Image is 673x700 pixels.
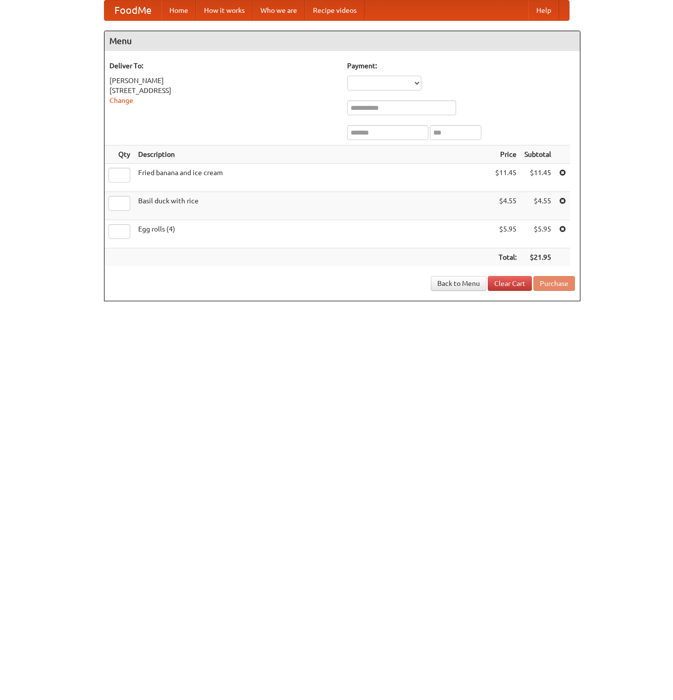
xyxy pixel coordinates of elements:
button: Purchase [533,276,575,291]
td: $11.45 [520,164,555,192]
td: $5.95 [520,220,555,248]
a: FoodMe [104,0,161,20]
th: Price [491,145,520,164]
a: Change [109,96,133,104]
a: Help [528,0,559,20]
th: Subtotal [520,145,555,164]
th: Description [134,145,491,164]
h4: Menu [104,31,580,51]
td: Fried banana and ice cream [134,164,491,192]
td: $11.45 [491,164,520,192]
div: [PERSON_NAME] [109,76,337,86]
th: Qty [104,145,134,164]
a: Clear Cart [488,276,532,291]
th: $21.95 [520,248,555,267]
h5: Payment: [347,61,575,71]
h5: Deliver To: [109,61,337,71]
a: How it works [196,0,253,20]
td: $4.55 [520,192,555,220]
th: Total: [491,248,520,267]
a: Recipe videos [305,0,364,20]
td: Basil duck with rice [134,192,491,220]
a: Home [161,0,196,20]
td: Egg rolls (4) [134,220,491,248]
td: $4.55 [491,192,520,220]
a: Who we are [253,0,305,20]
a: Back to Menu [431,276,486,291]
td: $5.95 [491,220,520,248]
div: [STREET_ADDRESS] [109,86,337,95]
